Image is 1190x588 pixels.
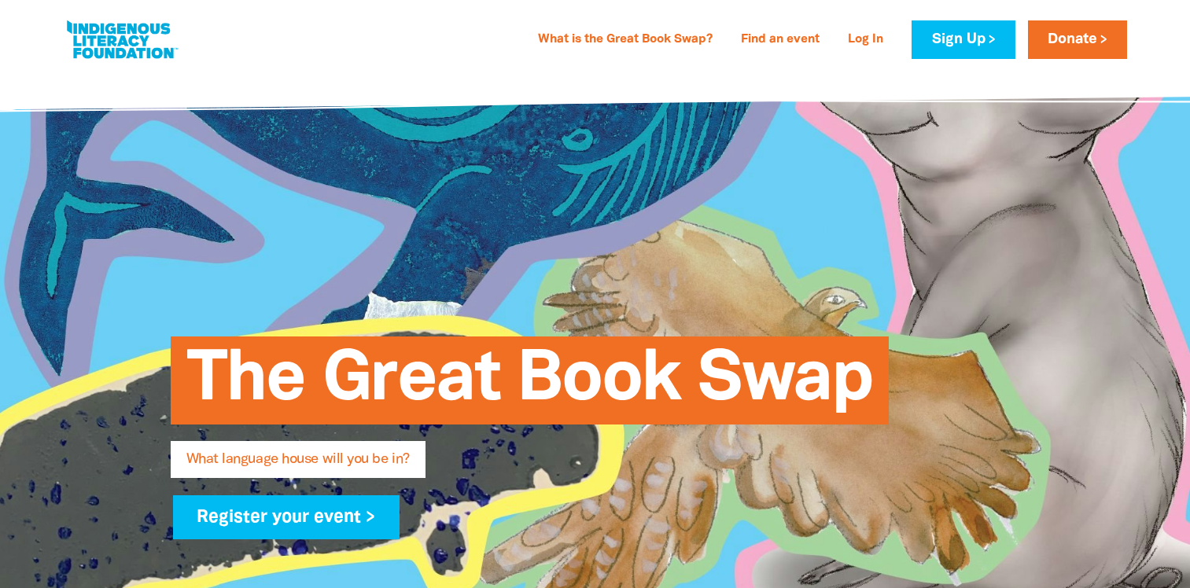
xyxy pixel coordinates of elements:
a: Donate [1028,20,1127,59]
a: Sign Up [912,20,1015,59]
span: What language house will you be in? [186,453,410,478]
span: The Great Book Swap [186,348,873,424]
a: Log In [838,28,893,53]
a: Register your event > [173,495,400,539]
a: What is the Great Book Swap? [529,28,722,53]
a: Find an event [731,28,829,53]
